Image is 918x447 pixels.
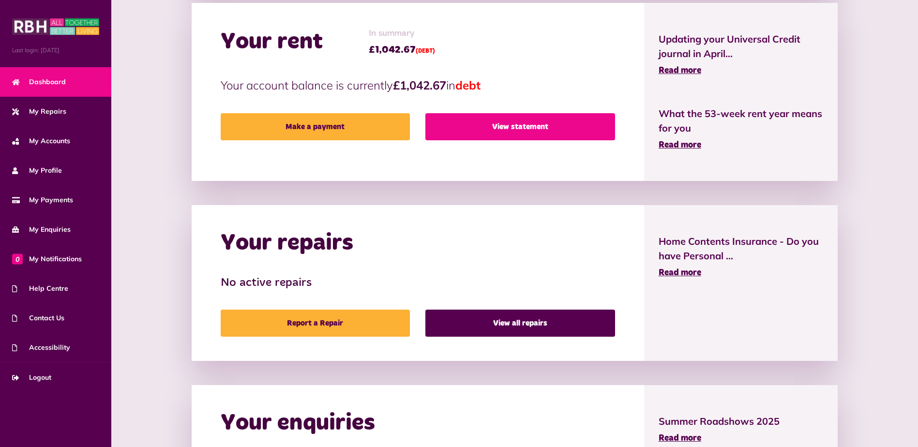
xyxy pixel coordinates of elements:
a: Summer Roadshows 2025 Read more [659,414,824,445]
p: Your account balance is currently in [221,76,615,94]
span: Last login: [DATE] [12,46,99,55]
h3: No active repairs [221,276,615,290]
a: Updating your Universal Credit journal in April... Read more [659,32,824,77]
h2: Your enquiries [221,409,375,437]
img: MyRBH [12,17,99,36]
span: My Notifications [12,254,82,264]
span: Home Contents Insurance - Do you have Personal ... [659,234,824,263]
span: Logout [12,372,51,383]
span: Contact Us [12,313,64,323]
h2: Your rent [221,28,323,56]
a: Make a payment [221,113,410,140]
span: Help Centre [12,283,68,294]
span: In summary [369,27,435,40]
span: My Enquiries [12,224,71,235]
a: What the 53-week rent year means for you Read more [659,106,824,152]
a: View statement [425,113,615,140]
span: What the 53-week rent year means for you [659,106,824,135]
a: View all repairs [425,310,615,337]
span: My Accounts [12,136,70,146]
span: My Payments [12,195,73,205]
span: My Profile [12,165,62,176]
strong: £1,042.67 [393,78,446,92]
a: Report a Repair [221,310,410,337]
span: 0 [12,253,23,264]
span: Summer Roadshows 2025 [659,414,824,429]
span: £1,042.67 [369,43,435,57]
span: Dashboard [12,77,66,87]
span: Read more [659,66,701,75]
span: debt [455,78,481,92]
a: Home Contents Insurance - Do you have Personal ... Read more [659,234,824,280]
span: Updating your Universal Credit journal in April... [659,32,824,61]
span: Read more [659,141,701,149]
span: Accessibility [12,343,70,353]
span: (DEBT) [416,48,435,54]
span: My Repairs [12,106,66,117]
h2: Your repairs [221,229,353,257]
span: Read more [659,434,701,443]
span: Read more [659,268,701,277]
